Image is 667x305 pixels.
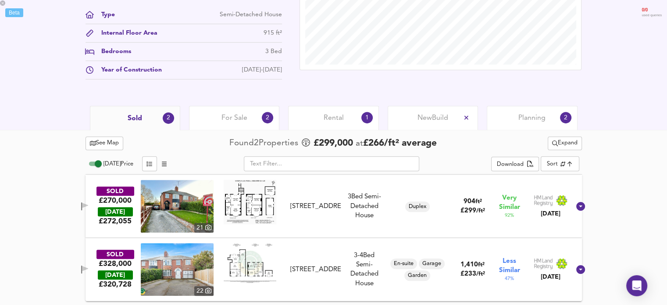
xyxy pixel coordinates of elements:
div: split button [548,136,582,150]
div: [STREET_ADDRESS] [290,265,341,274]
span: 0 / 0 [642,7,662,13]
input: Text Filter... [244,156,419,171]
span: £ 266 / ft² average [363,139,437,148]
div: Found 2 Propert ies [229,137,300,149]
span: £ 320,728 [99,280,132,289]
div: Duplex [405,201,430,212]
span: See Map [90,138,119,148]
div: 22 [194,286,214,296]
div: SOLD [96,250,134,259]
span: Rental [324,113,344,123]
div: Garden [404,270,430,281]
span: Garage [419,260,445,268]
a: property thumbnail 22 [141,243,214,296]
span: £ 272,055 [99,216,132,226]
button: Expand [548,136,582,150]
span: / ft² [476,208,485,214]
div: Sort [541,156,579,171]
img: Land Registry [534,258,568,269]
span: Garden [404,272,430,280]
span: Less Similar [499,257,520,275]
span: For Sale [221,113,247,123]
span: 47 % [505,275,514,282]
span: 904 [463,198,475,205]
span: used queries [642,13,662,18]
span: Very Similar [499,194,520,212]
span: Sold [128,114,142,123]
span: ft² [475,199,482,205]
span: Duplex [405,203,430,211]
div: [DATE] [534,209,568,218]
span: £ 299,000 [314,137,353,150]
div: Download [497,160,524,170]
span: [DATE] Price [103,161,133,167]
div: 1 [361,112,373,123]
div: SOLD [96,187,134,196]
div: 915 ft² [264,29,282,38]
img: Floorplan [224,243,276,283]
div: £270,000 [99,196,132,205]
div: 3 Bed Semi-Detached House [345,192,384,220]
div: Bedrooms [94,47,131,56]
span: 92 % [505,212,514,219]
div: 2 [163,112,174,124]
div: 21 [194,223,214,233]
div: Sort [547,160,558,168]
svg: Show Details [575,264,586,275]
span: ft² [478,262,485,268]
div: SOLD£328,000 [DATE]£320,728property thumbnail 22 Floorplan[STREET_ADDRESS]3-4Bed Semi-Detached Ho... [86,238,582,301]
div: Garage [419,258,445,269]
button: Download [491,157,539,172]
div: [DATE] [98,207,133,216]
span: En-suite [390,260,417,268]
svg: Show Details [575,201,586,212]
div: Rightmove thinks this is a 4 bed but Zoopla states 3 bed, so we're showing you both here [345,251,384,260]
a: property thumbnail 21 [141,180,214,233]
div: Open Intercom Messenger [626,275,647,296]
button: See Map [86,136,124,150]
div: Internal Floor Area [94,29,157,38]
img: Floorplan [224,180,276,224]
img: Land Registry [534,195,568,206]
div: £328,000 [99,259,132,269]
span: Planning [518,113,546,123]
div: Year of Construction [94,65,162,75]
span: 1,410 [460,262,478,268]
div: SOLD£270,000 [DATE]£272,055property thumbnail 21 Floorplan[STREET_ADDRESS]3Bed Semi-Detached Hous... [86,175,582,238]
div: 3 Bed [265,47,282,56]
div: Semi-Detached House [220,10,282,19]
div: [DATE] [534,273,568,281]
div: 2 [560,112,571,123]
div: split button [491,157,539,172]
span: £ 299 [460,208,485,214]
span: Expand [552,138,578,148]
img: property thumbnail [141,243,214,296]
div: Semi-Detached House [345,251,384,289]
div: [DATE]-[DATE] [242,65,282,75]
div: 2 [262,112,273,123]
span: / ft² [476,271,485,277]
span: New Build [417,113,448,123]
div: [STREET_ADDRESS] [290,202,341,211]
div: Type [94,10,115,19]
span: £ 233 [460,271,485,277]
img: property thumbnail [141,180,214,233]
div: [DATE] [98,270,133,280]
span: at [356,140,363,148]
div: Beta [5,8,23,17]
div: En-suite [390,258,417,269]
